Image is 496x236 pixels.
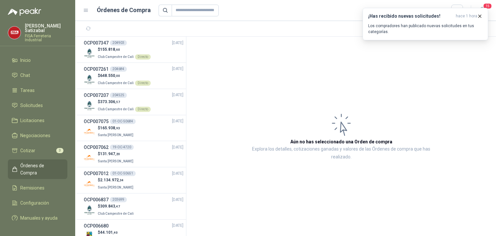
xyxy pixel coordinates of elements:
[84,222,109,229] h3: OCP006680
[84,170,109,177] h3: OCP007012
[20,184,44,191] span: Remisiones
[110,171,136,176] div: 01-OC-50651
[8,159,67,179] a: Órdenes de Compra
[115,48,120,51] span: ,60
[8,99,67,112] a: Solicitudes
[135,107,151,112] div: Directo
[84,126,95,137] img: Company Logo
[20,57,31,64] span: Inicio
[8,27,21,39] img: Company Logo
[252,145,431,161] p: Explora los detalles, cotizaciones ganadas y valores de las Órdenes de compra que has realizado.
[84,144,109,151] h3: OCP007062
[98,99,151,105] p: $
[100,152,120,156] span: 131.947
[84,74,95,85] img: Company Logo
[8,84,67,97] a: Tareas
[98,125,135,131] p: $
[363,8,488,40] button: ¡Has recibido nuevas solicitudes!hace 1 hora Los compradores han publicado nuevas solicitudes en ...
[115,152,120,156] span: ,20
[20,132,50,139] span: Negociaciones
[84,170,183,191] a: OCP00701201-OC-50651[DATE] Company Logo$2.134.972,34Santa [PERSON_NAME]
[8,144,67,157] a: Cotizar3
[8,54,67,66] a: Inicio
[172,118,183,124] span: [DATE]
[172,171,183,177] span: [DATE]
[8,114,67,127] a: Licitaciones
[110,197,127,202] div: 203699
[456,13,477,19] span: hace 1 hora
[98,73,151,79] p: $
[84,204,95,216] img: Company Logo
[20,87,35,94] span: Tareas
[84,196,109,203] h3: OCP006837
[172,40,183,46] span: [DATE]
[8,212,67,224] a: Manuales y ayuda
[84,65,183,86] a: OCP007261204684[DATE] Company Logo$648.550,00Club Campestre de CaliDirecto
[110,119,136,124] div: 01-OC-50684
[8,182,67,194] a: Remisiones
[135,54,151,60] div: Directo
[172,197,183,203] span: [DATE]
[368,13,453,19] h3: ¡Has recibido nuevas solicitudes!
[84,152,95,163] img: Company Logo
[98,177,135,183] p: $
[25,24,67,33] p: [PERSON_NAME] Satizabal
[84,39,183,60] a: OCP007347204903[DATE] Company Logo$155.818,60Club Campestre de CaliDirecto
[115,205,120,208] span: ,47
[20,199,49,207] span: Configuración
[98,46,151,53] p: $
[20,214,58,222] span: Manuales y ayuda
[98,133,133,137] span: Santa [PERSON_NAME]
[119,178,124,182] span: ,34
[98,212,134,215] span: Club Campestre de Cali
[84,47,95,59] img: Company Logo
[100,230,118,235] span: 44.101
[84,100,95,111] img: Company Logo
[84,65,109,73] h3: OCP007261
[100,73,120,78] span: 648.550
[115,126,120,130] span: ,93
[110,40,127,45] div: 204903
[476,5,488,16] button: 15
[98,55,134,59] span: Club Campestre de Cali
[84,144,183,164] a: OCP00706219-OC-4720[DATE] Company Logo$131.947,20Santa [PERSON_NAME]
[98,81,134,85] span: Club Campestre de Cali
[20,162,61,176] span: Órdenes de Compra
[98,186,133,189] span: Santa [PERSON_NAME]
[98,229,127,236] p: $
[172,144,183,151] span: [DATE]
[110,145,134,150] div: 19-OC-4720
[113,231,118,234] span: ,40
[110,66,127,72] div: 204684
[20,102,43,109] span: Solicitudes
[368,23,483,35] p: Los compradores han publicado nuevas solicitudes en tus categorías.
[84,196,183,217] a: OCP006837203699[DATE] Company Logo$309.843,47Club Campestre de Cali
[84,118,183,138] a: OCP00707501-OC-50684[DATE] Company Logo$165.938,93Santa [PERSON_NAME]
[97,6,151,15] h1: Órdenes de Compra
[135,81,151,86] div: Directo
[115,100,120,104] span: ,57
[20,147,35,154] span: Cotizar
[8,129,67,142] a: Negociaciones
[20,117,44,124] span: Licitaciones
[483,3,492,9] span: 15
[100,126,120,130] span: 165.938
[100,178,124,182] span: 2.134.972
[100,100,120,104] span: 373.306
[290,138,392,145] h3: Aún no has seleccionado una Orden de compra
[110,93,127,98] div: 204525
[56,148,63,153] span: 3
[98,107,134,111] span: Club Campestre de Cali
[84,118,109,125] h3: OCP007075
[98,151,135,157] p: $
[98,203,135,209] p: $
[84,92,109,99] h3: OCP007207
[8,69,67,82] a: Chat
[172,223,183,229] span: [DATE]
[84,39,109,46] h3: OCP007347
[20,72,30,79] span: Chat
[98,159,133,163] span: Santa [PERSON_NAME]
[172,92,183,98] span: [DATE]
[100,47,120,52] span: 155.818
[115,74,120,78] span: ,00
